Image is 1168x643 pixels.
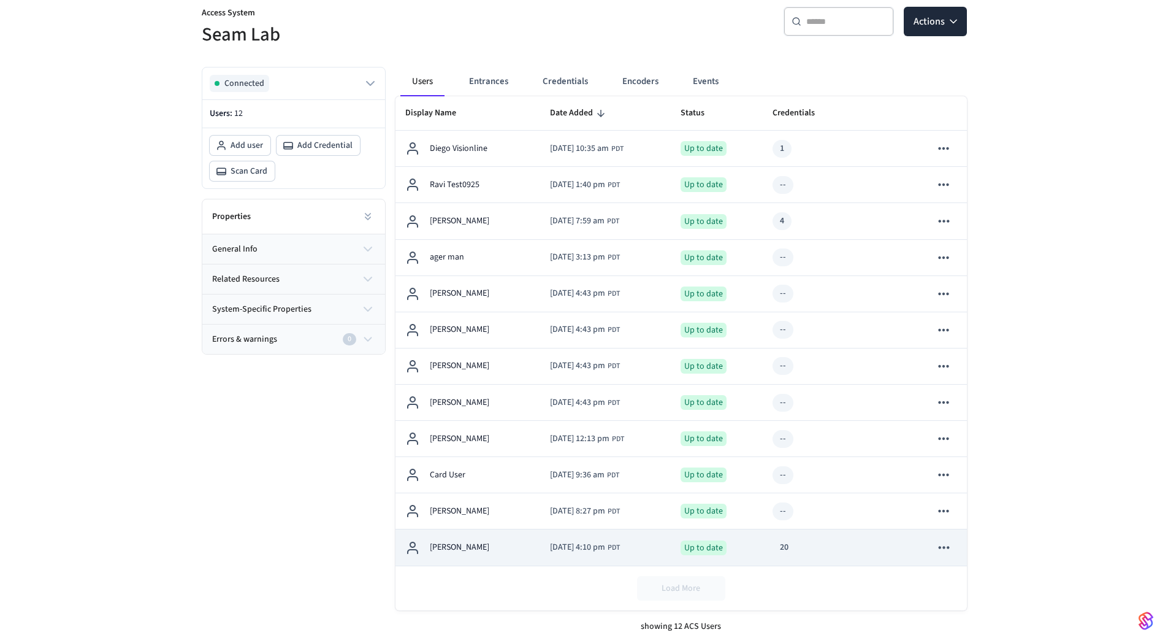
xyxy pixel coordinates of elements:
div: America/Los_Angeles [550,323,620,336]
div: America/Los_Angeles [550,541,620,554]
div: Up to date [681,395,727,410]
div: showing 12 ACS Users [395,610,967,643]
p: [PERSON_NAME] [430,433,489,445]
div: Up to date [681,541,727,555]
button: Users [400,67,445,96]
span: Errors & warnings [212,333,277,346]
span: PDT [608,325,620,336]
span: PDT [607,216,619,227]
div: -- [780,505,786,518]
span: PDT [608,180,620,191]
div: Up to date [681,214,727,229]
p: Diego Visionline [430,142,487,155]
button: Scan Card [210,161,275,181]
div: 4 [780,215,784,228]
button: Errors & warnings0 [202,325,385,354]
button: Entrances [459,67,518,96]
p: Card User [430,469,465,482]
div: America/Los_Angeles [550,179,620,191]
div: America/Los_Angeles [550,215,619,228]
p: [PERSON_NAME] [430,323,489,336]
span: [DATE] 4:10 pm [550,541,605,554]
div: -- [780,396,786,409]
span: Scan Card [231,165,267,177]
p: [PERSON_NAME] [430,541,489,554]
span: [DATE] 8:27 pm [550,505,605,518]
p: [PERSON_NAME] [430,505,489,518]
button: Actions [904,7,967,36]
div: America/Los_Angeles [550,396,620,409]
div: -- [780,433,786,445]
span: [DATE] 9:36 am [550,469,605,482]
div: Up to date [681,323,727,337]
span: PDT [607,470,619,481]
button: Events [683,67,728,96]
span: Display Name [405,104,472,123]
div: -- [780,179,786,191]
span: PDT [608,252,620,263]
div: America/Los_Angeles [550,360,620,372]
div: America/Los_Angeles [550,251,620,264]
span: [DATE] 4:43 pm [550,360,605,372]
span: [DATE] 12:13 pm [550,433,609,445]
button: Add user [210,136,270,155]
button: general info [202,234,385,264]
div: Up to date [681,287,727,301]
p: Access System [202,7,577,22]
span: system-specific properties [212,303,311,316]
div: -- [780,251,786,264]
div: America/Los_Angeles [550,287,620,300]
div: America/Los_Angeles [550,433,624,445]
button: Credentials [533,67,598,96]
span: Status [681,104,720,123]
span: [DATE] 4:43 pm [550,323,605,336]
img: SeamLogoGradient.69752ec5.svg [1139,611,1153,631]
span: related resources [212,273,280,286]
span: Add Credential [297,139,353,152]
span: [DATE] 4:43 pm [550,287,605,300]
span: PDT [608,506,620,517]
div: 1 [780,142,784,155]
span: Connected [224,77,264,90]
div: 0 [343,333,356,345]
span: [DATE] 10:35 am [550,142,609,155]
button: Connected [210,75,378,92]
div: America/Los_Angeles [550,469,619,482]
p: [PERSON_NAME] [430,360,489,372]
span: [DATE] 1:40 pm [550,179,605,191]
button: Encoders [613,67,668,96]
span: [DATE] 7:59 am [550,215,605,228]
span: Date Added [550,104,609,123]
span: [DATE] 3:13 pm [550,251,605,264]
div: 20 [780,541,788,554]
div: Up to date [681,504,727,518]
div: America/Los_Angeles [550,505,620,518]
span: Credentials [773,104,831,123]
div: -- [780,323,786,336]
p: [PERSON_NAME] [430,215,489,228]
button: related resources [202,264,385,294]
button: Add Credential [277,136,360,155]
table: sticky table [395,96,967,566]
button: system-specific properties [202,295,385,324]
div: Up to date [681,468,727,482]
div: -- [780,287,786,300]
p: Users: [210,107,378,120]
span: PDT [612,434,624,445]
div: -- [780,469,786,482]
p: ager man [430,251,464,264]
span: 12 [234,107,243,120]
span: Add user [231,139,263,152]
div: Up to date [681,250,727,265]
div: Up to date [681,141,727,156]
span: PDT [608,288,620,299]
span: PDT [608,542,620,553]
span: PDT [608,361,620,372]
span: PDT [611,144,624,155]
span: [DATE] 4:43 pm [550,396,605,409]
p: [PERSON_NAME] [430,287,489,300]
div: America/Los_Angeles [550,142,624,155]
div: Up to date [681,177,727,192]
span: general info [212,243,258,256]
h5: Seam Lab [202,22,577,47]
